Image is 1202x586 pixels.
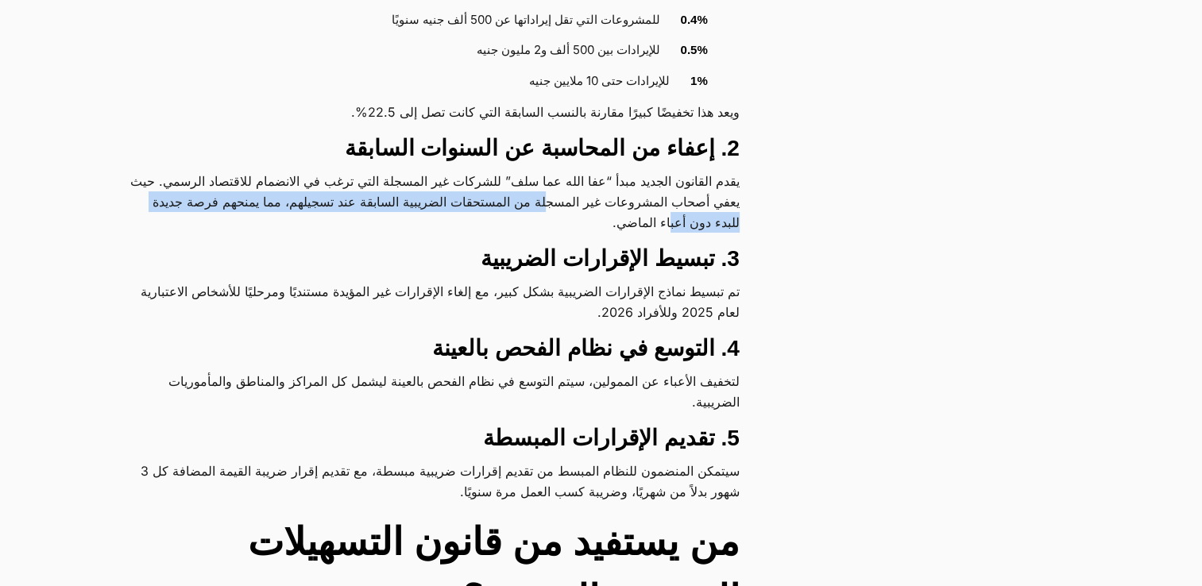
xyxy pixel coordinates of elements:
[129,134,740,163] h3: 2. إعفاء من المحاسبة عن السنوات السابقة
[129,334,740,363] h3: 4. التوسع في نظام الفحص بالعينة
[129,461,740,502] p: سيتمكن المنضمون للنظام المبسط من تقديم إقرارات ضريبية مبسطة، مع تقديم إقرار ضريبة القيمة المضافة ...
[129,371,740,412] p: لتخفيف الأعباء عن الممولين، سيتم التوسع في نظام الفحص بالعينة ليشمل كل المراكز والمناطق والمأموري...
[129,171,740,233] p: يقدم القانون الجديد مبدأ “عفا الله عما سلف” للشركات غير المسجلة التي ترغب في الانضمام للاقتصاد ال...
[680,13,707,26] strong: 0.4%
[129,281,740,322] p: تم تبسيط نماذج الإقرارات الضريبية بشكل كبير، مع إلغاء الإقرارات غير المؤيدة مستنديًا ومرحليًا للأ...
[145,6,708,37] li: للمشروعات التي تقل إيراداتها عن 500 ألف جنيه سنويًا
[145,36,708,67] li: للإيرادات بين 500 ألف و2 مليون جنيه
[129,245,740,273] h3: 3. تبسيط الإقرارات الضريبية
[680,43,707,56] strong: 0.5%
[129,424,740,453] h3: 5. تقديم الإقرارات المبسطة
[145,67,708,98] li: للإيرادات حتى 10 ملايين جنيه
[129,102,740,122] p: ويعد هذا تخفيضًا كبيرًا مقارنة بالنسب السابقة التي كانت تصل إلى 22.5%.
[690,74,708,87] strong: 1%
